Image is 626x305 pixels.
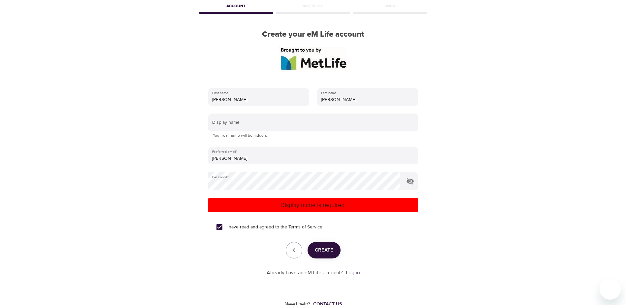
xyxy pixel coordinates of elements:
span: Create [315,246,333,254]
a: Terms of Service [288,224,322,231]
button: Create [308,242,341,258]
p: Display name is required. [211,201,415,210]
iframe: Button to launch messaging window [600,279,621,300]
h2: Create your eM Life account [198,30,429,39]
p: Your real name will be hidden. [213,132,413,139]
a: Log in [346,269,360,276]
p: Already have an eM Life account? [267,269,343,277]
img: logo_960%20v2.jpg [280,47,347,70]
span: I have read and agreed to the [226,224,322,231]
